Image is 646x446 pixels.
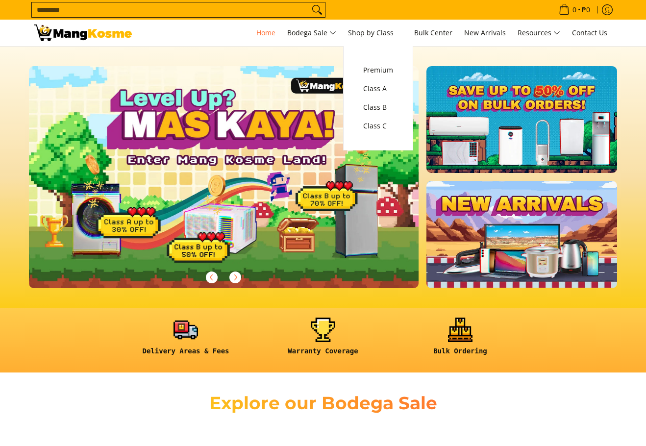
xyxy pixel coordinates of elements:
a: Bodega Sale [282,20,341,46]
h2: Explore our Bodega Sale [181,392,465,414]
span: Home [256,28,275,37]
span: New Arrivals [464,28,506,37]
a: Contact Us [567,20,612,46]
a: <h6><strong>Bulk Ordering</strong></h6> [397,318,524,363]
img: Gaming desktop banner [29,66,419,288]
span: Shop by Class [348,27,402,39]
a: Premium [358,61,398,79]
a: Class B [358,98,398,117]
span: • [556,4,593,15]
a: Resources [513,20,565,46]
a: New Arrivals [459,20,511,46]
span: Class C [363,120,393,132]
button: Search [309,2,325,17]
a: <h6><strong>Delivery Areas & Fees</strong></h6> [122,318,249,363]
button: Previous [201,267,223,288]
a: Class A [358,79,398,98]
a: Bulk Center [409,20,457,46]
span: ₱0 [580,6,592,13]
span: Resources [518,27,560,39]
span: Class A [363,83,393,95]
span: Bulk Center [414,28,452,37]
span: 0 [571,6,578,13]
span: Premium [363,64,393,76]
a: Shop by Class [343,20,407,46]
a: <h6><strong>Warranty Coverage</strong></h6> [259,318,387,363]
span: Bodega Sale [287,27,336,39]
span: Contact Us [572,28,607,37]
a: Home [251,20,280,46]
nav: Main Menu [142,20,612,46]
button: Next [224,267,246,288]
span: Class B [363,101,393,114]
a: Class C [358,117,398,135]
img: Mang Kosme: Your Home Appliances Warehouse Sale Partner! [34,25,132,41]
